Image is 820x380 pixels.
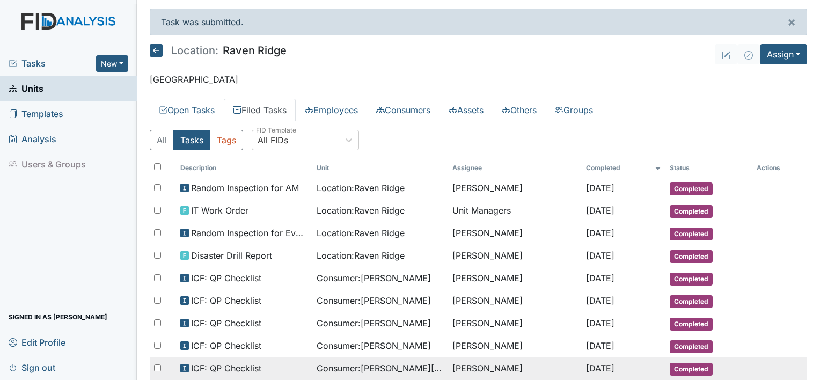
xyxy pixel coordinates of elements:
span: [DATE] [586,295,614,306]
span: Random Inspection for AM [191,181,299,194]
a: Tasks [9,57,96,70]
span: ICF: QP Checklist [191,272,261,284]
div: All FIDs [258,134,288,147]
span: [DATE] [586,228,614,238]
a: Assets [440,99,493,121]
span: Location : Raven Ridge [317,181,405,194]
th: Toggle SortBy [312,159,449,177]
a: Consumers [367,99,440,121]
a: Filed Tasks [224,99,296,121]
span: Templates [9,106,63,122]
span: [DATE] [586,273,614,283]
div: Type filter [150,130,243,150]
span: Consumer : [PERSON_NAME] [317,294,431,307]
td: [PERSON_NAME] [448,267,582,290]
span: ICF: QP Checklist [191,339,261,352]
span: Consumer : [PERSON_NAME] [317,339,431,352]
th: Toggle SortBy [176,159,312,177]
div: Task was submitted. [150,9,807,35]
button: New [96,55,128,72]
td: [PERSON_NAME] [448,177,582,200]
span: Consumer : [PERSON_NAME] [317,317,431,330]
span: [DATE] [586,340,614,351]
button: All [150,130,174,150]
span: [DATE] [586,182,614,193]
span: Completed [670,340,713,353]
input: Toggle All Rows Selected [154,163,161,170]
span: ICF: QP Checklist [191,294,261,307]
th: Actions [752,159,806,177]
span: × [787,14,796,30]
span: Location : Raven Ridge [317,249,405,262]
a: Open Tasks [150,99,224,121]
p: [GEOGRAPHIC_DATA] [150,73,807,86]
span: Consumer : [PERSON_NAME] [317,272,431,284]
span: Edit Profile [9,334,65,350]
span: Random Inspection for Evening [191,226,308,239]
span: Disaster Drill Report [191,249,272,262]
span: Completed [670,273,713,286]
span: Completed [670,250,713,263]
td: [PERSON_NAME] [448,312,582,335]
td: [PERSON_NAME] [448,335,582,357]
span: Completed [670,363,713,376]
th: Toggle SortBy [582,159,665,177]
button: Assign [760,44,807,64]
a: Others [493,99,546,121]
span: Completed [670,228,713,240]
span: [DATE] [586,205,614,216]
td: Unit Managers [448,200,582,222]
td: [PERSON_NAME] [448,357,582,380]
span: [DATE] [586,363,614,374]
span: Units [9,81,43,97]
button: × [777,9,807,35]
span: IT Work Order [191,204,248,217]
span: Sign out [9,359,55,376]
span: Location : Raven Ridge [317,204,405,217]
span: Analysis [9,131,56,148]
span: Completed [670,318,713,331]
a: Employees [296,99,367,121]
span: ICF: QP Checklist [191,362,261,375]
th: Assignee [448,159,582,177]
th: Toggle SortBy [665,159,752,177]
span: Consumer : [PERSON_NAME][GEOGRAPHIC_DATA] [317,362,444,375]
a: Groups [546,99,602,121]
span: ICF: QP Checklist [191,317,261,330]
span: Completed [670,182,713,195]
span: [DATE] [586,250,614,261]
button: Tasks [173,130,210,150]
span: Completed [670,205,713,218]
button: Tags [210,130,243,150]
span: Completed [670,295,713,308]
td: [PERSON_NAME] [448,245,582,267]
span: Signed in as [PERSON_NAME] [9,309,107,325]
h5: Raven Ridge [150,44,287,57]
span: Location: [171,45,218,56]
td: [PERSON_NAME] [448,290,582,312]
span: [DATE] [586,318,614,328]
td: [PERSON_NAME] [448,222,582,245]
span: Location : Raven Ridge [317,226,405,239]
